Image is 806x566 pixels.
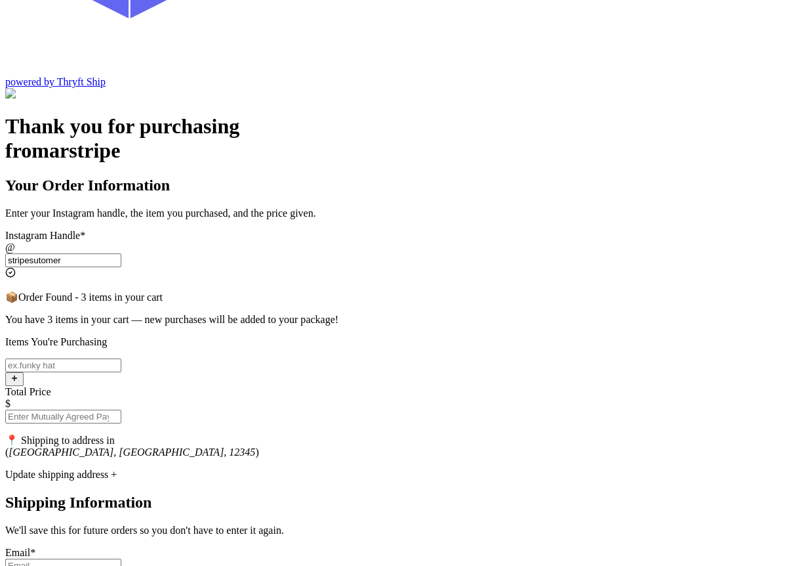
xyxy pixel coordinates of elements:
[5,242,801,253] div: @
[5,336,801,348] p: Items You're Purchasing
[5,88,136,100] img: Customer Form Background
[5,386,51,397] label: Total Price
[49,139,120,162] span: arstripe
[5,207,801,219] p: Enter your Instagram handle, the item you purchased, and the price given.
[5,410,121,424] input: Enter Mutually Agreed Payment
[9,446,255,458] em: [GEOGRAPHIC_DATA], [GEOGRAPHIC_DATA], 12345
[5,76,106,87] a: powered by Thryft Ship
[18,292,163,303] span: Order Found - 3 items in your cart
[5,314,801,326] p: You have 3 items in your cart — new purchases will be added to your package!
[5,525,801,536] p: We'll save this for future orders so you don't have to enter it again.
[5,469,801,481] div: Update shipping address +
[5,359,121,372] input: ex.funky hat
[5,230,85,241] label: Instagram Handle
[5,114,801,163] h1: Thank you for purchasing from
[5,434,801,458] p: 📍 Shipping to address in ( )
[5,292,18,303] span: 📦
[5,494,801,512] h2: Shipping Information
[5,398,801,410] div: $
[5,177,801,194] h2: Your Order Information
[5,547,35,558] label: Email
